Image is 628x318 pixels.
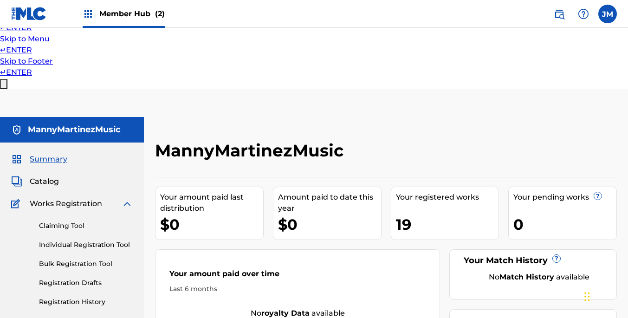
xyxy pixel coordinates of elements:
span: Works Registration [30,198,102,209]
img: help [578,8,589,19]
span: Catalog [30,176,59,187]
strong: Match History [499,273,554,281]
a: Public Search [550,5,569,23]
div: Your amount paid over time [169,268,426,284]
div: Your Match History [461,254,605,267]
a: SummarySummary [11,154,67,165]
div: 0 [513,214,616,235]
h2: MannyMartinezMusic [155,140,348,161]
iframe: Resource Center [602,195,628,269]
span: ? [594,192,602,200]
div: Last 6 months [169,284,426,294]
a: Registration History [39,297,133,307]
span: (2) [155,9,165,18]
a: Bulk Registration Tool [39,259,133,269]
a: CatalogCatalog [11,176,59,187]
div: 19 [396,214,499,235]
a: Claiming Tool [39,221,133,231]
strong: royalty data [261,309,310,318]
div: Your pending works [513,192,616,203]
div: User Menu [598,5,617,23]
img: Works Registration [11,198,23,209]
div: $0 [160,214,263,235]
a: Individual Registration Tool [39,240,133,250]
img: expand [122,198,133,209]
img: Summary [11,154,22,165]
img: MLC Logo [11,7,47,20]
a: Registration Drafts [39,278,133,288]
img: Top Rightsholders [83,8,94,19]
div: Help [574,5,593,23]
span: ? [553,255,560,262]
div: $0 [278,214,381,235]
div: Drag [584,283,590,311]
div: No available [473,272,605,283]
span: Summary [30,154,67,165]
img: Accounts [11,124,22,136]
h5: MannyMartinezMusic [28,124,121,135]
div: Your amount paid last distribution [160,192,263,214]
span: Member Hub [99,8,165,19]
div: Amount paid to date this year [278,192,381,214]
img: Catalog [11,176,22,187]
img: search [554,8,565,19]
iframe: Chat Widget [582,273,628,318]
div: Your registered works [396,192,499,203]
